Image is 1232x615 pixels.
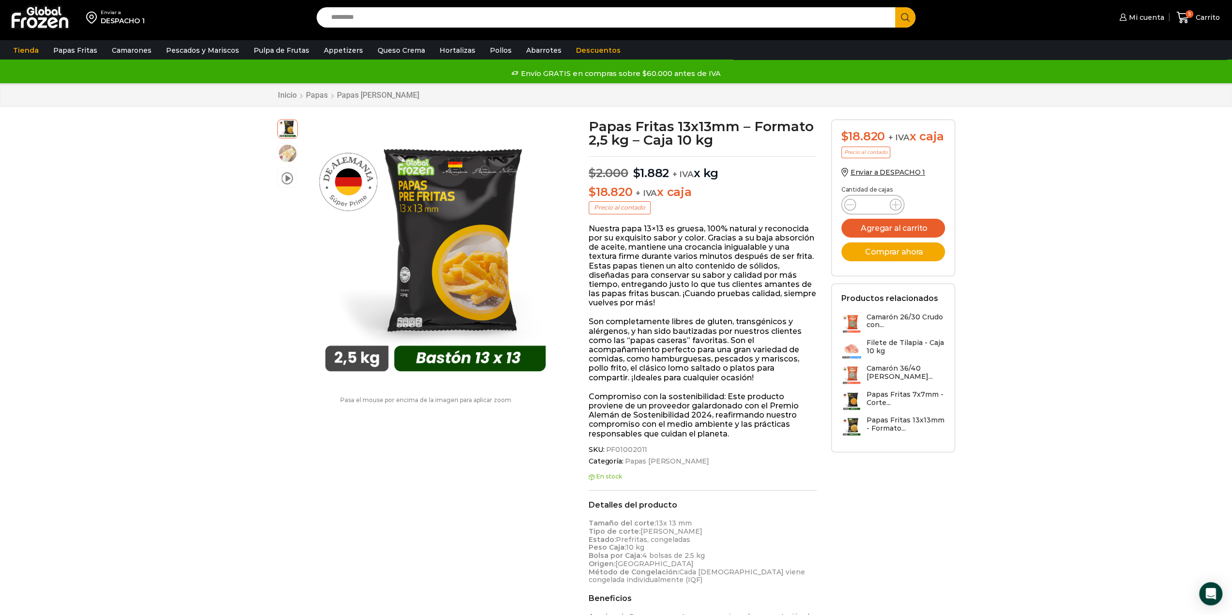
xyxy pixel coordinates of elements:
p: Son completamente libres de gluten, transgénicos y alérgenos, y han sido bautizadas por nuestros ... [589,317,817,382]
span: 13-x-13-2kg [278,119,297,138]
h2: Detalles del producto [589,500,817,510]
strong: Origen: [589,559,615,568]
p: x kg [589,156,817,180]
a: Papas Fritas 7x7mm - Corte... [841,390,945,411]
a: Descuentos [571,41,625,60]
strong: Estado: [589,535,616,544]
h3: Papas Fritas 13x13mm - Formato... [867,416,945,433]
strong: Tamaño del corte: [589,519,656,527]
img: address-field-icon.svg [86,9,101,26]
a: Papas [305,90,328,100]
span: Categoría: [589,457,817,465]
a: Mi cuenta [1117,8,1164,27]
a: Camarones [107,41,156,60]
span: + IVA [672,169,694,179]
span: + IVA [636,188,657,198]
div: DESPACHO 1 [101,16,145,26]
h3: Camarón 26/30 Crudo con... [867,313,945,330]
a: Papas [PERSON_NAME] [624,457,709,465]
a: Inicio [277,90,297,100]
bdi: 18.820 [589,185,632,199]
strong: Bolsa por Caja: [589,551,642,560]
a: Abarrotes [521,41,566,60]
a: Papas [PERSON_NAME] [336,90,420,100]
p: Precio al contado [589,201,651,214]
button: Agregar al carrito [841,219,945,238]
span: + IVA [888,133,910,142]
p: Pasa el mouse por encima de la imagen para aplicar zoom [277,397,575,404]
a: 5 Carrito [1174,6,1222,29]
strong: Peso Caja: [589,543,626,552]
h2: Productos relacionados [841,294,938,303]
span: SKU: [589,446,817,454]
div: 1 / 3 [303,120,568,385]
p: En stock [589,473,817,480]
div: x caja [841,130,945,144]
a: Queso Crema [373,41,430,60]
input: Product quantity [864,198,882,211]
p: Nuestra papa 13×13 es gruesa, 100% natural y reconocida por su exquisito sabor y color. Gracias a... [589,224,817,308]
bdi: 18.820 [841,129,885,143]
a: Pollos [485,41,517,60]
a: Appetizers [319,41,368,60]
h3: Camarón 36/40 [PERSON_NAME]... [867,364,945,381]
span: 13×13 [278,144,297,163]
span: $ [589,185,596,199]
span: PF01002011 [604,446,647,454]
a: Hortalizas [435,41,480,60]
bdi: 2.000 [589,166,628,180]
a: Papas Fritas [48,41,102,60]
strong: Método de Congelación: [589,568,679,576]
nav: Breadcrumb [277,90,420,100]
span: $ [633,166,640,180]
h3: Papas Fritas 7x7mm - Corte... [867,390,945,407]
div: Open Intercom Messenger [1199,582,1222,605]
span: 5 [1186,10,1193,18]
a: Filete de Tilapia - Caja 10 kg [841,339,945,360]
bdi: 1.882 [633,166,669,180]
p: 13x 13 mm [PERSON_NAME] Prefritas, congeladas 10 kg 4 bolsas de 2.5 kg [GEOGRAPHIC_DATA] Cada [DE... [589,519,817,584]
p: Compromiso con la sostenibilidad: Este producto proviene de un proveedor galardonado con el Premi... [589,392,817,438]
p: x caja [589,185,817,199]
span: $ [841,129,849,143]
span: $ [589,166,596,180]
a: Papas Fritas 13x13mm - Formato... [841,416,945,437]
h2: Beneficios [589,594,817,603]
button: Comprar ahora [841,242,945,261]
a: Pescados y Mariscos [161,41,244,60]
button: Search button [895,7,915,28]
a: Pulpa de Frutas [249,41,314,60]
h3: Filete de Tilapia - Caja 10 kg [867,339,945,355]
a: Tienda [8,41,44,60]
span: Carrito [1193,13,1220,22]
a: Camarón 36/40 [PERSON_NAME]... [841,364,945,385]
a: Enviar a DESPACHO 1 [841,168,925,177]
span: Enviar a DESPACHO 1 [851,168,925,177]
p: Cantidad de cajas [841,186,945,193]
span: Mi cuenta [1126,13,1164,22]
p: Precio al contado [841,147,890,158]
div: Enviar a [101,9,145,16]
h1: Papas Fritas 13x13mm – Formato 2,5 kg – Caja 10 kg [589,120,817,147]
strong: Tipo de corte: [589,527,640,536]
img: 13-x-13-2kg [303,120,568,385]
a: Camarón 26/30 Crudo con... [841,313,945,334]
